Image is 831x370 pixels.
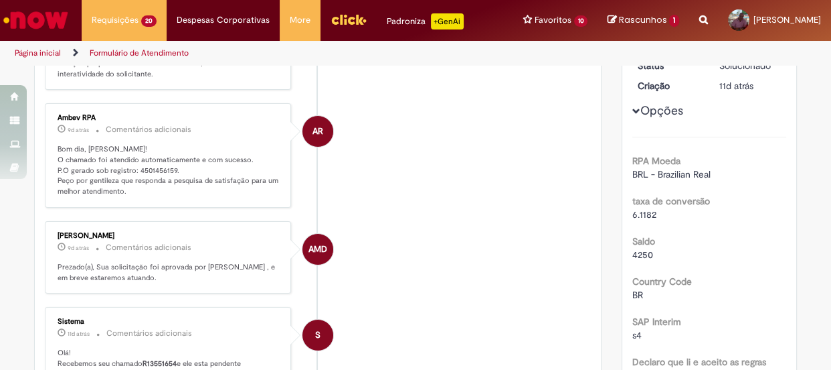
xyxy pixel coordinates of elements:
[331,9,367,29] img: click_logo_yellow_360x200.png
[68,244,89,252] time: 22/09/2025 10:15:29
[58,114,280,122] div: Ambev RPA
[632,208,656,221] span: 6.1182
[92,13,138,27] span: Requisições
[669,15,679,27] span: 1
[143,359,177,369] b: R13551654
[619,13,667,26] span: Rascunhos
[106,242,191,253] small: Comentários adicionais
[632,275,692,288] b: Country Code
[628,59,710,72] dt: Status
[58,232,280,240] div: [PERSON_NAME]
[141,15,157,27] span: 20
[632,249,653,261] span: 4250
[632,155,680,167] b: RPA Moeda
[68,244,89,252] span: 9d atrás
[632,235,655,247] b: Saldo
[608,14,679,27] a: Rascunhos
[58,318,280,326] div: Sistema
[719,80,753,92] time: 19/09/2025 16:28:56
[719,80,753,92] span: 11d atrás
[177,13,270,27] span: Despesas Corporativas
[632,289,643,301] span: BR
[58,58,280,79] p: Solução proposta aceita automaticamente, devido a falta de interatividade do solicitante.
[632,329,642,341] span: s4
[431,13,464,29] p: +GenAi
[68,330,90,338] span: 11d atrás
[753,14,821,25] span: [PERSON_NAME]
[719,59,781,72] div: Solucionado
[302,234,333,265] div: Alex Marcelino De Oliveira
[632,168,711,180] span: BRL - Brazilian Real
[68,126,89,134] time: 22/09/2025 10:22:41
[302,320,333,351] div: System
[106,328,192,339] small: Comentários adicionais
[308,233,327,265] span: AMD
[574,15,588,27] span: 10
[632,316,681,328] b: SAP Interim
[628,79,710,92] dt: Criação
[90,48,189,58] a: Formulário de Atendimento
[535,13,571,27] span: Favoritos
[719,79,781,92] div: 19/09/2025 16:28:56
[10,41,544,66] ul: Trilhas de página
[315,319,320,351] span: S
[302,116,333,147] div: Ambev RPA
[1,7,70,34] img: ServiceNow
[632,195,710,207] b: taxa de conversão
[15,48,61,58] a: Página inicial
[68,126,89,134] span: 9d atrás
[58,144,280,197] p: Bom dia, [PERSON_NAME]! O chamado foi atendido automaticamente e com sucesso. P.O gerado sob regi...
[312,115,323,147] span: AR
[106,124,191,135] small: Comentários adicionais
[290,13,310,27] span: More
[58,262,280,283] p: Prezado(a), Sua solicitação foi aprovada por [PERSON_NAME] , e em breve estaremos atuando.
[387,13,464,29] div: Padroniza
[68,330,90,338] time: 19/09/2025 16:29:10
